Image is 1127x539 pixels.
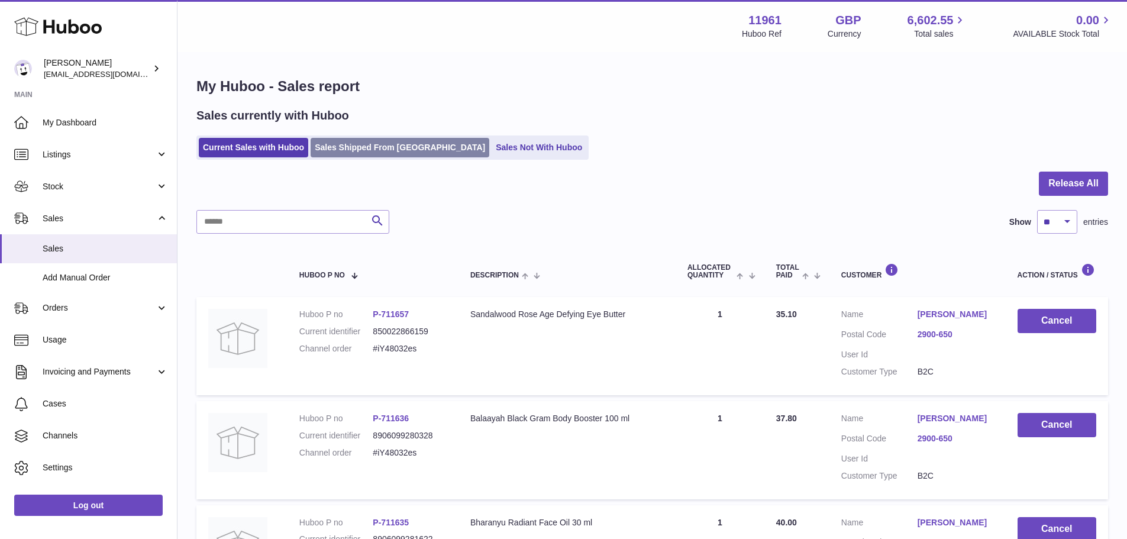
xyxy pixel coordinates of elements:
[676,297,764,395] td: 1
[841,263,994,279] div: Customer
[918,329,994,340] a: 2900-650
[918,413,994,424] a: [PERSON_NAME]
[918,366,994,377] dd: B2C
[918,309,994,320] a: [PERSON_NAME]
[748,12,782,28] strong: 11961
[776,264,799,279] span: Total paid
[299,413,373,424] dt: Huboo P no
[914,28,967,40] span: Total sales
[208,309,267,368] img: no-photo.jpg
[1009,217,1031,228] label: Show
[43,272,168,283] span: Add Manual Order
[299,343,373,354] dt: Channel order
[1083,217,1108,228] span: entries
[908,12,967,40] a: 6,602.55 Total sales
[687,264,734,279] span: ALLOCATED Quantity
[43,117,168,128] span: My Dashboard
[44,69,174,79] span: [EMAIL_ADDRESS][DOMAIN_NAME]
[196,108,349,124] h2: Sales currently with Huboo
[299,447,373,459] dt: Channel order
[44,57,150,80] div: [PERSON_NAME]
[776,414,797,423] span: 37.80
[742,28,782,40] div: Huboo Ref
[43,462,168,473] span: Settings
[1076,12,1099,28] span: 0.00
[373,518,409,527] a: P-711635
[299,517,373,528] dt: Huboo P no
[1013,12,1113,40] a: 0.00 AVAILABLE Stock Total
[676,401,764,499] td: 1
[841,366,918,377] dt: Customer Type
[373,326,447,337] dd: 850022866159
[908,12,954,28] span: 6,602.55
[43,243,168,254] span: Sales
[311,138,489,157] a: Sales Shipped From [GEOGRAPHIC_DATA]
[470,309,664,320] div: Sandalwood Rose Age Defying Eye Butter
[43,149,156,160] span: Listings
[299,430,373,441] dt: Current identifier
[470,272,519,279] span: Description
[373,309,409,319] a: P-711657
[835,12,861,28] strong: GBP
[470,517,664,528] div: Bharanyu Radiant Face Oil 30 ml
[1013,28,1113,40] span: AVAILABLE Stock Total
[373,343,447,354] dd: #iY48032es
[1039,172,1108,196] button: Release All
[492,138,586,157] a: Sales Not With Huboo
[828,28,861,40] div: Currency
[208,413,267,472] img: no-photo.jpg
[470,413,664,424] div: Balaayah Black Gram Body Booster 100 ml
[43,398,168,409] span: Cases
[14,495,163,516] a: Log out
[918,470,994,482] dd: B2C
[199,138,308,157] a: Current Sales with Huboo
[841,329,918,343] dt: Postal Code
[299,309,373,320] dt: Huboo P no
[918,433,994,444] a: 2900-650
[841,309,918,323] dt: Name
[14,60,32,78] img: internalAdmin-11961@internal.huboo.com
[918,517,994,528] a: [PERSON_NAME]
[841,453,918,464] dt: User Id
[841,433,918,447] dt: Postal Code
[1018,309,1096,333] button: Cancel
[776,518,797,527] span: 40.00
[43,213,156,224] span: Sales
[43,302,156,314] span: Orders
[776,309,797,319] span: 35.10
[43,430,168,441] span: Channels
[1018,263,1096,279] div: Action / Status
[373,447,447,459] dd: #iY48032es
[299,326,373,337] dt: Current identifier
[1018,413,1096,437] button: Cancel
[373,430,447,441] dd: 8906099280328
[43,366,156,377] span: Invoicing and Payments
[841,413,918,427] dt: Name
[841,517,918,531] dt: Name
[43,334,168,346] span: Usage
[43,181,156,192] span: Stock
[196,77,1108,96] h1: My Huboo - Sales report
[841,470,918,482] dt: Customer Type
[841,349,918,360] dt: User Id
[373,414,409,423] a: P-711636
[299,272,345,279] span: Huboo P no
